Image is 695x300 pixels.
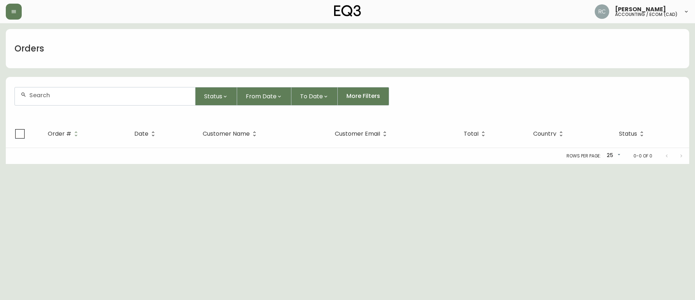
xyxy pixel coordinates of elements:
[619,132,637,136] span: Status
[48,132,71,136] span: Order #
[335,131,389,137] span: Customer Email
[29,92,189,99] input: Search
[533,132,556,136] span: Country
[604,150,622,162] div: 25
[533,131,566,137] span: Country
[203,131,259,137] span: Customer Name
[335,132,380,136] span: Customer Email
[619,131,646,137] span: Status
[615,12,678,17] h5: accounting / ecom (cad)
[14,42,44,55] h1: Orders
[237,87,291,106] button: From Date
[338,87,389,106] button: More Filters
[134,131,158,137] span: Date
[633,153,652,159] p: 0-0 of 0
[246,92,277,101] span: From Date
[204,92,222,101] span: Status
[134,132,148,136] span: Date
[334,5,361,17] img: logo
[203,132,250,136] span: Customer Name
[464,132,479,136] span: Total
[291,87,338,106] button: To Date
[48,131,81,137] span: Order #
[566,153,601,159] p: Rows per page:
[595,4,609,19] img: f4ba4e02bd060be8f1386e3ca455bd0e
[346,92,380,100] span: More Filters
[464,131,488,137] span: Total
[195,87,237,106] button: Status
[300,92,323,101] span: To Date
[615,7,666,12] span: [PERSON_NAME]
